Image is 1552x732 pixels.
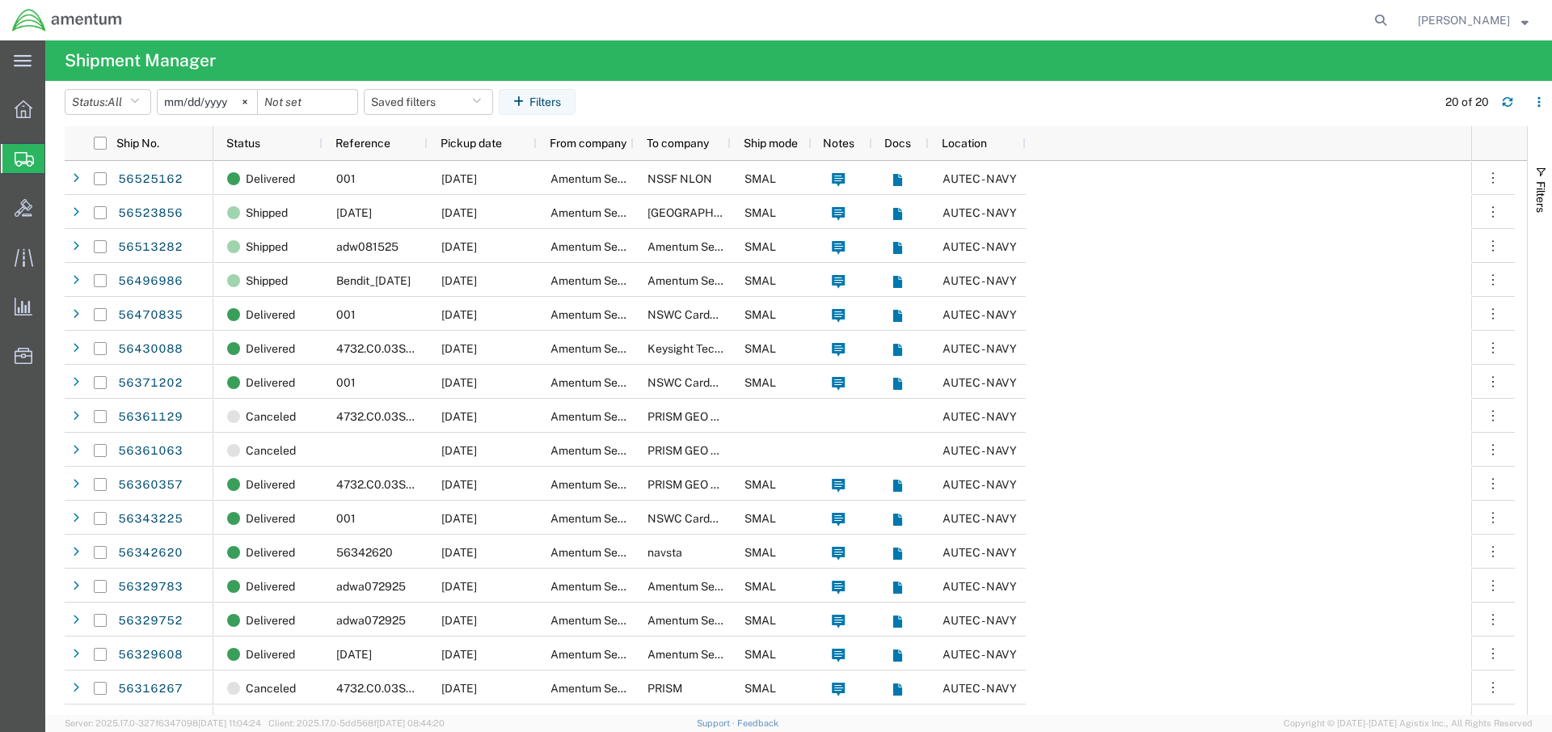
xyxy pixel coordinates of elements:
[246,162,295,196] span: Delivered
[441,648,477,661] span: 07/29/2025
[943,546,1017,559] span: AUTEC - NAVY
[108,95,122,108] span: All
[441,274,477,287] span: 08/15/2025
[441,206,477,219] span: 08/18/2025
[246,332,295,366] span: Delivered
[246,569,295,603] span: Delivered
[647,342,765,355] span: Keysight Technologies
[117,269,183,294] a: 56496986
[744,172,776,185] span: SMAL
[441,682,477,695] span: 07/29/2025
[744,512,776,525] span: SMAL
[943,240,1017,253] span: AUTEC - NAVY
[647,274,745,287] span: Amentum Services
[246,501,295,535] span: Delivered
[943,308,1017,321] span: AUTEC - NAVY
[647,512,740,525] span: NSWC Carderock
[336,682,524,695] span: 4732.C0.03SL.14090100.880E0110
[336,410,524,423] span: 4732.C0.03SL.14090100.880E0110
[943,614,1017,627] span: AUTEC - NAVY
[441,137,502,150] span: Pickup date
[246,366,295,400] span: Delivered
[943,342,1017,355] span: AUTEC - NAVY
[647,240,769,253] span: Amentum Services, Inc.
[441,410,477,423] span: 08/01/2025
[744,648,776,661] span: SMAL
[246,196,288,230] span: Shipped
[246,434,296,468] span: Canceled
[550,580,672,593] span: Amentum Services, Inc.
[117,404,183,430] a: 56361129
[377,718,445,728] span: [DATE] 08:44:20
[65,40,216,81] h4: Shipment Manager
[268,718,445,728] span: Client: 2025.17.0-5dd568f
[550,478,672,491] span: Amentum Services, Inc.
[647,376,740,389] span: NSWC Carderock
[441,376,477,389] span: 08/01/2025
[117,676,183,702] a: 56316267
[550,206,672,219] span: Amentum Services, Inc.
[441,512,477,525] span: 07/30/2025
[117,201,183,226] a: 56523856
[1418,11,1510,29] span: Ahmed Warraiat
[697,718,737,728] a: Support
[11,8,123,32] img: logo
[943,376,1017,389] span: AUTEC - NAVY
[550,240,672,253] span: Amentum Services, Inc.
[226,137,260,150] span: Status
[117,336,183,362] a: 56430088
[744,580,776,593] span: SMAL
[647,546,682,559] span: navsta
[198,718,261,728] span: [DATE] 11:04:24
[336,580,406,593] span: adwa072925
[336,512,356,525] span: 001
[117,303,183,328] a: 56470835
[117,438,183,464] a: 56361063
[1284,717,1533,730] span: Copyright © [DATE]-[DATE] Agistix Inc., All Rights Reserved
[158,90,257,114] input: Not set
[550,648,672,661] span: Amentum Services, Inc.
[258,90,357,114] input: Not set
[335,137,390,150] span: Reference
[65,89,151,115] button: Status:All
[117,574,183,600] a: 56329783
[1445,94,1489,111] div: 20 of 20
[1534,181,1547,213] span: Filters
[942,137,987,150] span: Location
[117,370,183,396] a: 56371202
[737,718,778,728] a: Feedback
[550,342,672,355] span: Amentum Services, Inc.
[441,614,477,627] span: 07/29/2025
[336,342,524,355] span: 4732.C0.03SL.14090100.880E0110
[117,235,183,260] a: 56513282
[943,648,1017,661] span: AUTEC - NAVY
[744,682,776,695] span: SMAL
[117,506,183,532] a: 56343225
[647,682,682,695] span: PRISM
[647,308,740,321] span: NSWC Carderock
[550,376,672,389] span: Amentum Services, Inc.
[441,546,477,559] span: 07/30/2025
[647,478,762,491] span: PRISM GEO SYSTEMS
[246,535,295,569] span: Delivered
[246,671,296,705] span: Canceled
[441,308,477,321] span: 08/12/2025
[336,376,356,389] span: 001
[246,230,288,264] span: Shipped
[744,342,776,355] span: SMAL
[441,172,477,185] span: 08/18/2025
[943,682,1017,695] span: AUTEC - NAVY
[117,642,183,668] a: 56329608
[744,137,798,150] span: Ship mode
[647,206,763,219] span: Naval Station Newport
[647,580,769,593] span: Amentum Services, Inc.
[744,376,776,389] span: SMAL
[647,614,769,627] span: Amentum Services, Inc.
[117,540,183,566] a: 56342620
[550,172,672,185] span: Amentum Services, Inc.
[441,478,477,491] span: 08/01/2025
[943,478,1017,491] span: AUTEC - NAVY
[1417,11,1529,30] button: [PERSON_NAME]
[744,274,776,287] span: SMAL
[117,608,183,634] a: 56329752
